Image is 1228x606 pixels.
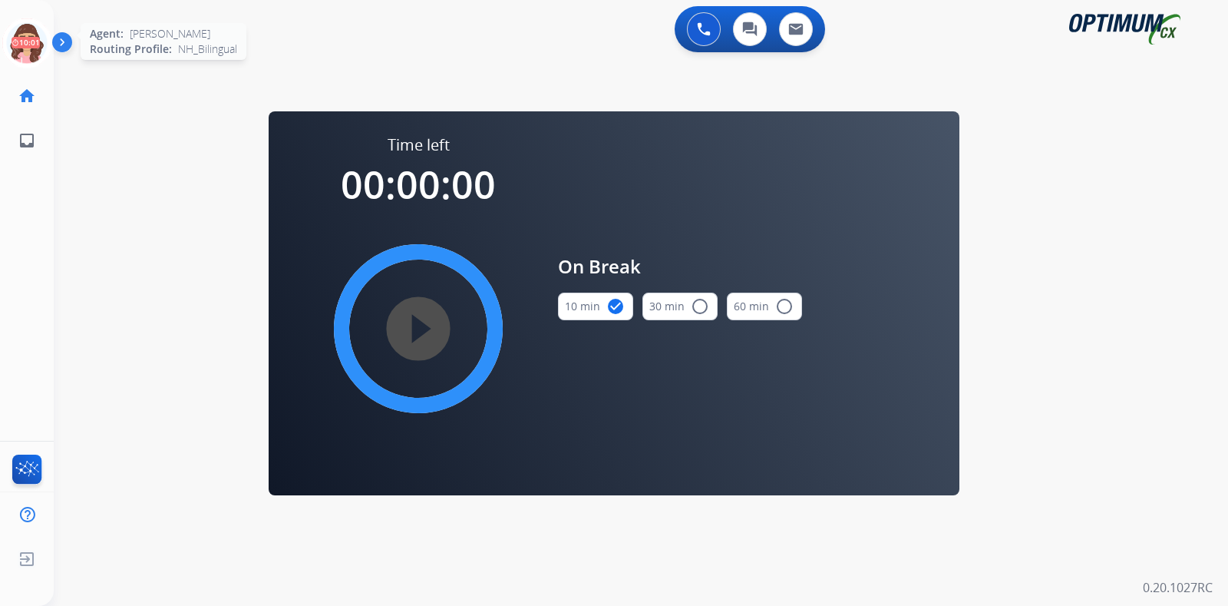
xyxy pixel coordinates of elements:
[90,41,172,57] span: Routing Profile:
[178,41,237,57] span: NH_Bilingual
[775,297,794,316] mat-icon: radio_button_unchecked
[18,131,36,150] mat-icon: inbox
[90,26,124,41] span: Agent:
[727,293,802,320] button: 60 min
[341,158,496,210] span: 00:00:00
[642,293,718,320] button: 30 min
[691,297,709,316] mat-icon: radio_button_unchecked
[130,26,210,41] span: [PERSON_NAME]
[558,293,633,320] button: 10 min
[18,87,36,105] mat-icon: home
[558,253,802,280] span: On Break
[606,297,625,316] mat-icon: check_circle
[388,134,450,156] span: Time left
[409,320,427,338] mat-icon: play_circle_filled
[1143,578,1213,597] p: 0.20.1027RC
